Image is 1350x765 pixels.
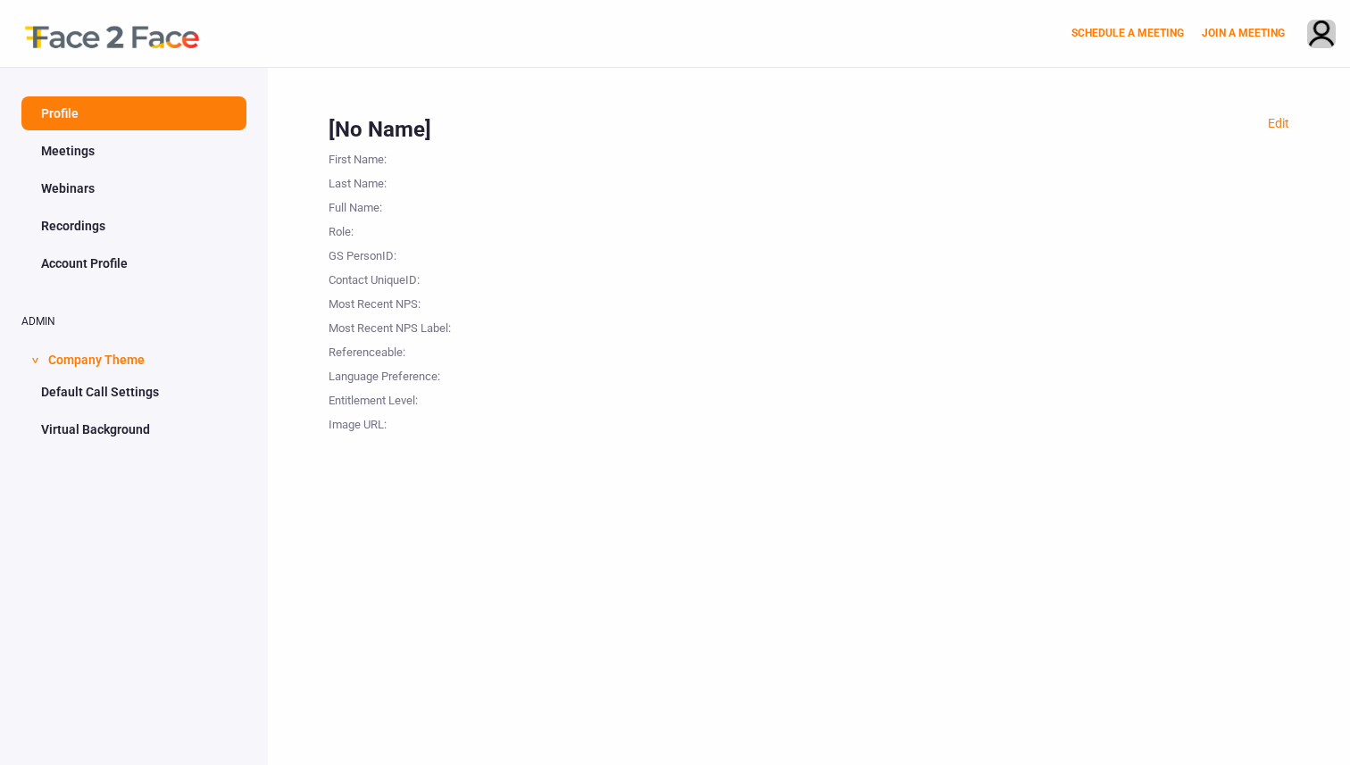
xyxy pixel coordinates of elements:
[21,171,246,205] a: Webinars
[329,114,1289,145] div: [No Name]
[329,217,507,241] div: Role :
[21,96,246,130] a: Profile
[329,193,507,217] div: Full Name :
[329,337,507,362] div: Referenceable :
[21,209,246,243] a: Recordings
[329,410,507,434] div: Image URL :
[329,289,507,313] div: Most Recent NPS :
[21,246,246,280] a: Account Profile
[26,357,44,363] span: >
[329,362,507,386] div: Language Preference :
[329,386,507,410] div: Entitlement Level :
[329,169,507,193] div: Last Name :
[329,241,507,265] div: GS PersonID :
[329,313,507,337] div: Most Recent NPS Label :
[1071,27,1184,39] a: SCHEDULE A MEETING
[21,134,246,168] a: Meetings
[21,412,246,446] a: Virtual Background
[1308,21,1335,50] img: avatar.710606db.png
[1202,27,1285,39] a: JOIN A MEETING
[1268,116,1289,130] a: Edit
[21,316,246,328] h2: ADMIN
[21,375,246,409] a: Default Call Settings
[329,265,507,289] div: Contact UniqueID :
[329,145,507,169] div: First Name :
[48,341,145,375] span: Company Theme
